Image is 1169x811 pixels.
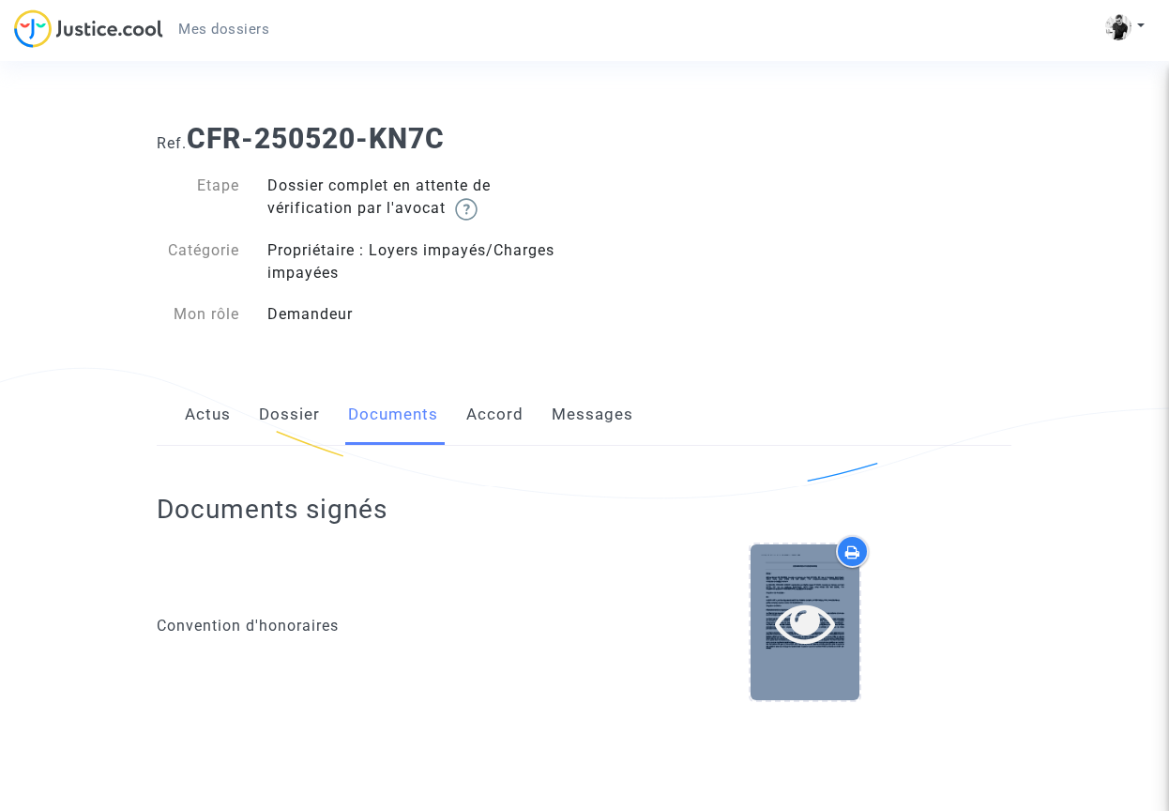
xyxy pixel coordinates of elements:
[143,175,253,221] div: Etape
[348,384,438,446] a: Documents
[178,21,269,38] span: Mes dossiers
[253,303,584,326] div: Demandeur
[1105,14,1131,40] img: ACg8ocLMI1h8KPNTVvtZ4xYNHjrMB0RqVwJH7-BsF8GNL-8LK7tw7amh=s96-c
[455,198,478,221] img: help.svg
[157,493,387,526] h2: Documents signés
[187,122,445,155] b: CFR-250520-KN7C
[157,615,570,637] div: Convention d'honoraires
[157,134,187,152] span: Ref.
[163,15,284,43] a: Mes dossiers
[552,384,633,446] a: Messages
[259,384,320,446] a: Dossier
[466,384,524,446] a: Accord
[143,239,253,284] div: Catégorie
[185,384,231,446] a: Actus
[143,303,253,326] div: Mon rôle
[253,239,584,284] div: Propriétaire : Loyers impayés/Charges impayées
[253,175,584,221] div: Dossier complet en attente de vérification par l'avocat
[14,9,163,48] img: jc-logo.svg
